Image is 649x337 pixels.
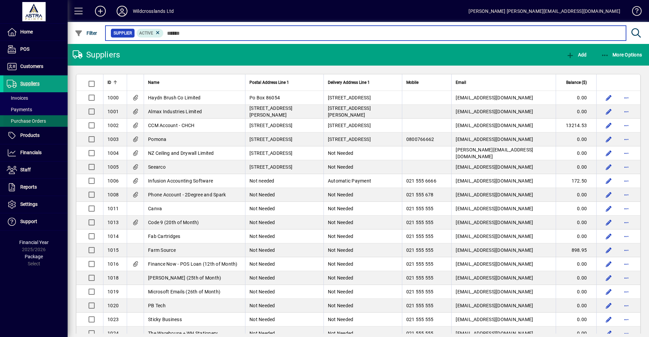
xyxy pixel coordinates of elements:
span: 1020 [107,303,119,308]
div: Email [456,79,552,86]
span: [EMAIL_ADDRESS][DOMAIN_NAME] [456,289,533,294]
button: Edit [603,231,614,242]
span: Not Needed [328,275,354,281]
button: Edit [603,175,614,186]
span: Not Needed [328,247,354,253]
span: 1019 [107,289,119,294]
span: 1000 [107,95,119,100]
span: CCM Account - CHCH [148,123,195,128]
td: 0.00 [556,133,596,146]
button: More options [621,120,632,131]
span: 1004 [107,150,119,156]
button: More options [621,134,632,145]
span: Haydn Brush Co Limited [148,95,201,100]
a: Invoices [3,92,68,104]
button: Edit [603,217,614,228]
span: Farm Source [148,247,176,253]
button: More options [621,286,632,297]
span: Not Needed [328,261,354,267]
button: Add [90,5,111,17]
span: [STREET_ADDRESS][PERSON_NAME] [249,105,292,118]
a: Products [3,127,68,144]
span: 1008 [107,192,119,197]
span: ID [107,79,111,86]
span: [EMAIL_ADDRESS][DOMAIN_NAME] [456,95,533,100]
span: [EMAIL_ADDRESS][DOMAIN_NAME] [456,303,533,308]
button: More options [621,162,632,172]
button: More options [621,300,632,311]
span: Not Needed [249,289,275,294]
span: Postal Address Line 1 [249,79,289,86]
span: Delivery Address Line 1 [328,79,370,86]
a: Reports [3,179,68,196]
span: Supplier [114,30,132,37]
span: 1001 [107,109,119,114]
td: 0.00 [556,285,596,299]
span: [EMAIL_ADDRESS][DOMAIN_NAME] [456,206,533,211]
div: Name [148,79,241,86]
span: 021 555 555 [406,261,434,267]
span: Seearco [148,164,166,170]
a: Settings [3,196,68,213]
span: [EMAIL_ADDRESS][DOMAIN_NAME] [456,234,533,239]
button: More Options [599,49,644,61]
span: Not Needed [249,234,275,239]
span: 1002 [107,123,119,128]
span: Not Needed [249,261,275,267]
span: Po Box 86054 [249,95,280,100]
span: Not Needed [249,247,275,253]
td: 0.00 [556,299,596,313]
button: More options [621,245,632,256]
span: Finance Now - POS Loan (12th of Month) [148,261,238,267]
button: More options [621,314,632,325]
span: 021 555 555 [406,275,434,281]
span: [STREET_ADDRESS] [249,164,292,170]
td: 0.00 [556,105,596,119]
span: NZ Ceiling and Drywall Limited [148,150,214,156]
span: Package [25,254,43,259]
span: 021 555 555 [406,289,434,294]
span: Not Needed [249,275,275,281]
span: Not Needed [328,234,354,239]
button: Edit [603,203,614,214]
span: Staff [20,167,31,172]
span: Sticky Business [148,317,182,322]
td: 0.00 [556,91,596,105]
span: Email [456,79,466,86]
button: Edit [603,106,614,117]
div: Wildcrosslands Ltd [133,6,174,17]
a: Knowledge Base [627,1,641,23]
span: [EMAIL_ADDRESS][DOMAIN_NAME] [456,220,533,225]
button: More options [621,148,632,159]
button: More options [621,231,632,242]
td: 13214.53 [556,119,596,133]
span: Not Needed [249,192,275,197]
span: Not Needed [249,331,275,336]
span: Add [566,52,586,57]
span: Not Needed [328,220,354,225]
div: Balance ($) [560,79,593,86]
span: Balance ($) [566,79,587,86]
td: 0.00 [556,202,596,216]
a: POS [3,41,68,58]
button: More options [621,203,632,214]
td: 0.00 [556,257,596,271]
span: [STREET_ADDRESS] [249,137,292,142]
span: Pomona [148,137,167,142]
span: 1015 [107,247,119,253]
button: Filter [73,27,99,39]
span: POS [20,46,29,52]
span: [EMAIL_ADDRESS][DOMAIN_NAME] [456,275,533,281]
span: Fab Cartridges [148,234,181,239]
td: 0.00 [556,160,596,174]
span: Not Needed [328,303,354,308]
span: 1003 [107,137,119,142]
span: Not needed [249,178,274,184]
span: Support [20,219,37,224]
span: [STREET_ADDRESS] [328,95,371,100]
button: Profile [111,5,133,17]
span: [EMAIL_ADDRESS][DOMAIN_NAME] [456,192,533,197]
a: Staff [3,162,68,178]
button: More options [621,189,632,200]
span: [EMAIL_ADDRESS][DOMAIN_NAME] [456,247,533,253]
